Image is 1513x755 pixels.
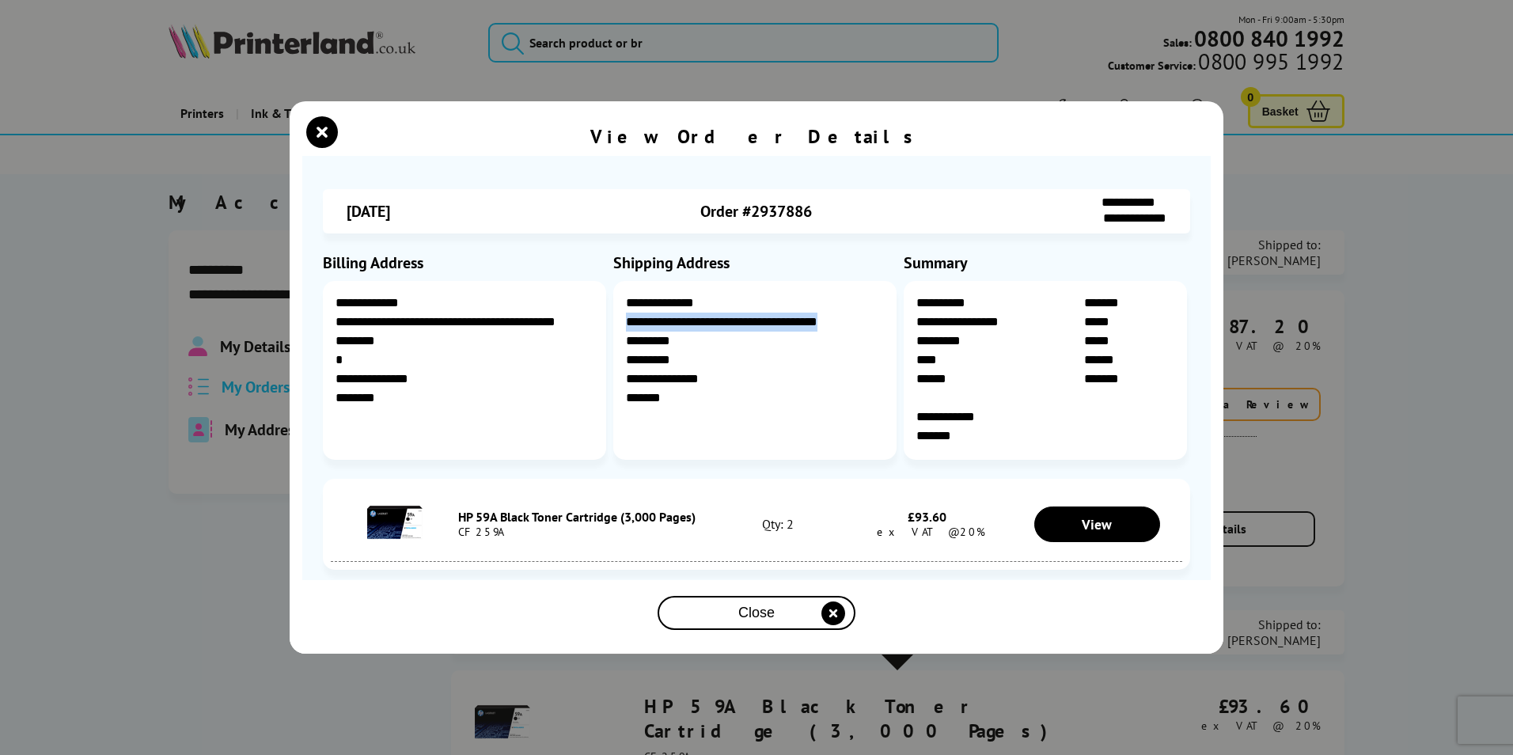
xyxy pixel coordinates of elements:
[1034,506,1161,542] a: View
[1082,515,1112,533] span: View
[714,516,841,532] div: Qty: 2
[347,201,390,222] span: [DATE]
[590,124,923,149] div: View Order Details
[738,605,775,621] span: Close
[323,252,609,273] div: Billing Address
[458,525,714,539] div: CF259A
[458,509,714,525] div: HP 59A Black Toner Cartridge (3,000 Pages)
[869,525,985,539] span: ex VAT @20%
[613,252,900,273] div: Shipping Address
[700,201,812,222] span: Order #2937886
[658,596,855,630] button: close modal
[904,252,1190,273] div: Summary
[908,509,946,525] span: £93.60
[310,120,334,144] button: close modal
[367,495,423,550] img: HP 59A Black Toner Cartridge (3,000 Pages)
